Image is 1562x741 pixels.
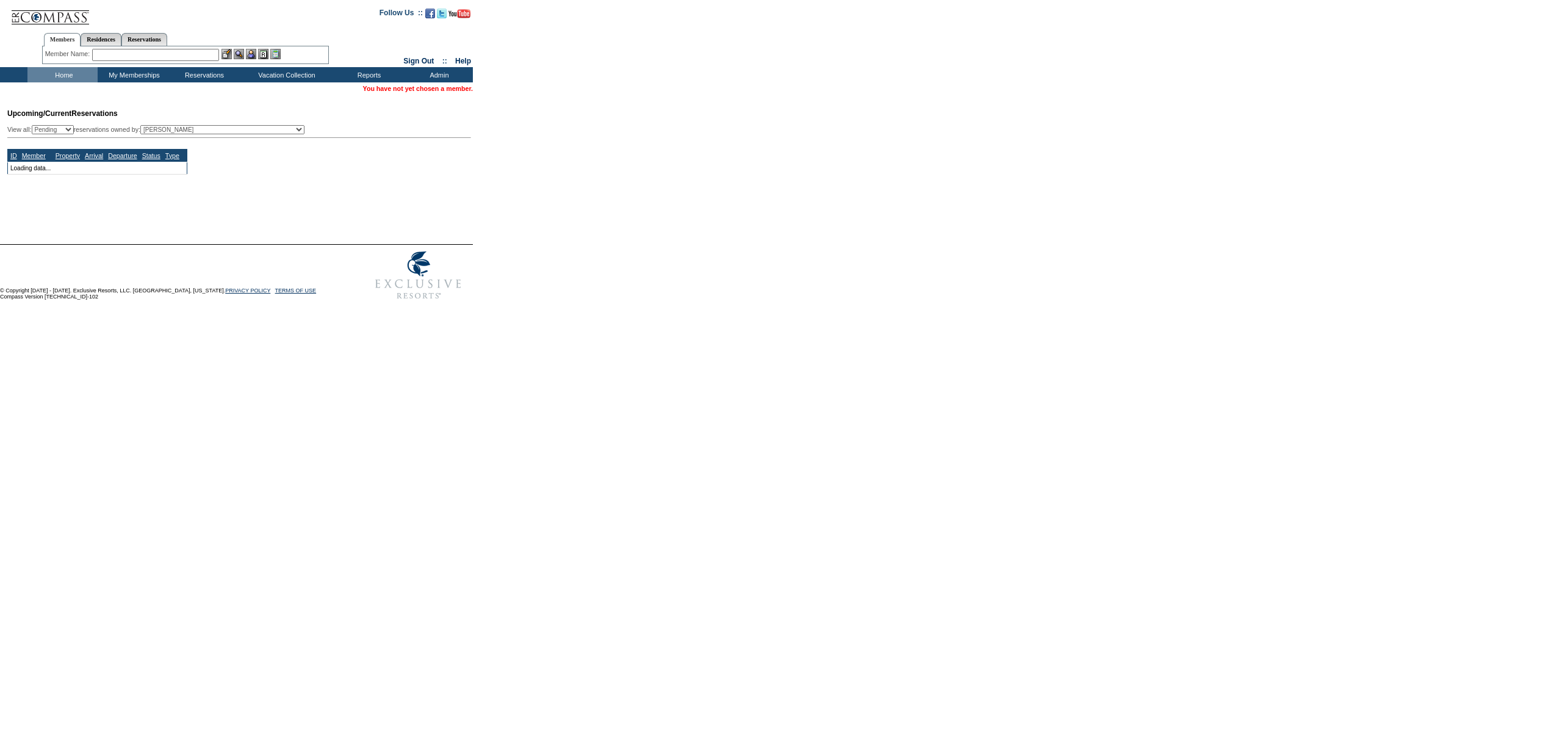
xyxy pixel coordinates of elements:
a: Member [22,152,46,159]
span: Upcoming/Current [7,109,71,118]
span: :: [442,57,447,65]
span: Reservations [7,109,118,118]
td: Vacation Collection [238,67,333,82]
a: Members [44,33,81,46]
a: Follow us on Twitter [437,12,447,20]
img: Impersonate [246,49,256,59]
a: Sign Out [403,57,434,65]
div: Member Name: [45,49,92,59]
a: Subscribe to our YouTube Channel [448,12,470,20]
td: Reports [333,67,403,82]
a: Arrival [85,152,103,159]
a: Reservations [121,33,167,46]
img: b_calculator.gif [270,49,281,59]
img: b_edit.gif [221,49,232,59]
img: Subscribe to our YouTube Channel [448,9,470,18]
a: Help [455,57,471,65]
img: Follow us on Twitter [437,9,447,18]
td: Home [27,67,98,82]
a: Departure [108,152,137,159]
img: View [234,49,244,59]
a: TERMS OF USE [275,287,317,294]
img: Reservations [258,49,268,59]
span: You have not yet chosen a member. [363,85,473,92]
td: Loading data... [8,162,187,174]
img: Exclusive Resorts [364,245,473,306]
td: My Memberships [98,67,168,82]
a: Residences [81,33,121,46]
a: Status [142,152,160,159]
td: Reservations [168,67,238,82]
td: Follow Us :: [380,7,423,22]
div: View all: reservations owned by: [7,125,310,134]
a: Property [56,152,80,159]
td: Admin [403,67,473,82]
a: Type [165,152,179,159]
a: ID [10,152,17,159]
img: Become our fan on Facebook [425,9,435,18]
a: PRIVACY POLICY [225,287,270,294]
a: Become our fan on Facebook [425,12,435,20]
